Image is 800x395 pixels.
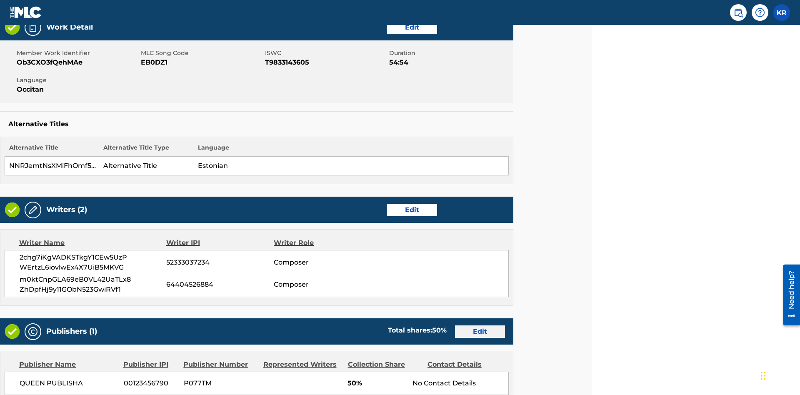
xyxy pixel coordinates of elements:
[427,360,501,370] div: Contact Details
[432,326,447,334] span: 50 %
[141,49,263,57] span: MLC Song Code
[5,143,100,157] th: Alternative Title
[387,204,437,216] a: Edit
[10,6,42,18] img: MLC Logo
[387,21,437,34] a: Edit
[389,57,511,67] span: 54:54
[166,238,274,248] div: Writer IPI
[752,4,768,21] div: Help
[194,143,509,157] th: Language
[389,49,511,57] span: Duration
[123,360,177,370] div: Publisher IPI
[347,378,406,388] span: 50%
[166,280,274,290] span: 64404526884
[733,7,743,17] img: search
[5,20,20,35] img: Valid
[183,360,257,370] div: Publisher Number
[46,327,97,336] h5: Publishers (1)
[773,4,790,21] div: User Menu
[265,57,387,67] span: T9833143605
[20,252,166,272] span: 2chg7iKgVADKSTkgY1CEw5UzP WErtzL6iovlwEx4X7UiB5MKVG
[17,49,139,57] span: Member Work Identifier
[730,4,747,21] a: Public Search
[758,355,800,395] iframe: Chat Widget
[99,157,194,175] td: Alternative Title
[194,157,509,175] td: Estonian
[141,57,263,67] span: EB0DZ1
[17,85,139,95] span: Occitan
[28,205,38,215] img: Writers
[455,325,505,338] a: Edit
[5,202,20,217] img: Valid
[388,325,447,335] div: Total shares:
[46,22,93,32] h5: Work Detail
[20,275,166,295] span: m0ktCnpGLA69eB0VL42UaTLx8 ZhDpfHj9y11GObN523GwiRVf1
[274,280,372,290] span: Composer
[28,22,38,32] img: Work Detail
[184,378,257,388] span: P077TM
[274,257,372,267] span: Composer
[19,360,117,370] div: Publisher Name
[5,157,100,175] td: NNRJemtNsXMiFhOmf5b21SxKJkNMA3jjZkJXpo0Nt7wRmj9S4h
[46,205,87,215] h5: Writers (2)
[348,360,421,370] div: Collection Share
[274,238,372,248] div: Writer Role
[17,76,139,85] span: Language
[124,378,177,388] span: 00123456790
[5,324,20,339] img: Valid
[20,378,117,388] span: QUEEN PUBLISHA
[265,49,387,57] span: ISWC
[412,378,508,388] div: No Contact Details
[761,363,766,388] div: Drag
[755,7,765,17] img: help
[17,57,139,67] span: Ob3CXO3fQehMAe
[777,261,800,330] iframe: Resource Center
[263,360,342,370] div: Represented Writers
[19,238,166,248] div: Writer Name
[166,257,274,267] span: 52333037234
[28,327,38,337] img: Publishers
[99,143,194,157] th: Alternative Title Type
[8,120,505,128] h5: Alternative Titles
